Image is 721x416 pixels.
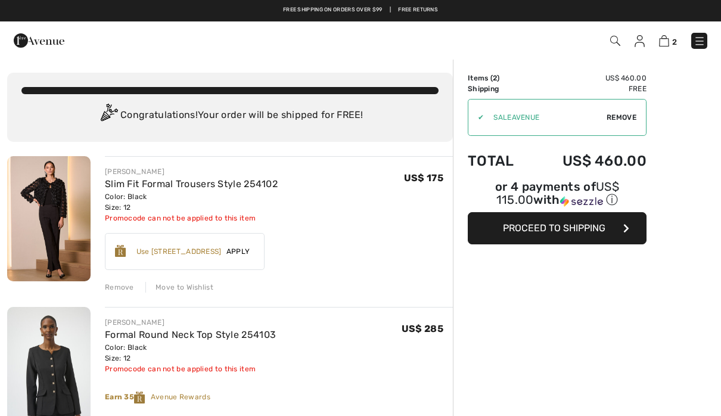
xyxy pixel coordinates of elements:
[404,172,443,184] span: US$ 175
[694,35,706,47] img: Menu
[14,34,64,45] a: 1ère Avenue
[105,282,134,293] div: Remove
[145,282,213,293] div: Move to Wishlist
[105,393,151,401] strong: Earn 35
[493,74,497,82] span: 2
[402,323,443,334] span: US$ 285
[222,246,255,257] span: Apply
[134,392,145,403] img: Reward-Logo.svg
[468,181,647,212] div: or 4 payments ofUS$ 115.00withSezzle Click to learn more about Sezzle
[105,329,276,340] a: Formal Round Neck Top Style 254103
[484,100,607,135] input: Promo code
[468,181,647,208] div: or 4 payments of with
[468,73,531,83] td: Items ( )
[97,104,120,128] img: Congratulation2.svg
[468,212,647,244] button: Proceed to Shipping
[468,141,531,181] td: Total
[398,6,438,14] a: Free Returns
[105,191,278,213] div: Color: Black Size: 12
[496,179,619,207] span: US$ 115.00
[503,222,605,234] span: Proceed to Shipping
[468,83,531,94] td: Shipping
[115,245,126,257] img: Reward-Logo.svg
[390,6,391,14] span: |
[531,73,647,83] td: US$ 460.00
[672,38,677,46] span: 2
[610,36,620,46] img: Search
[7,156,91,281] img: Slim Fit Formal Trousers Style 254102
[560,196,603,207] img: Sezzle
[105,342,276,364] div: Color: Black Size: 12
[105,178,278,190] a: Slim Fit Formal Trousers Style 254102
[105,392,453,403] div: Avenue Rewards
[105,213,278,223] div: Promocode can not be applied to this item
[105,364,276,374] div: Promocode can not be applied to this item
[468,112,484,123] div: ✔
[105,317,276,328] div: [PERSON_NAME]
[136,246,222,257] div: Use [STREET_ADDRESS]
[659,33,677,48] a: 2
[607,112,636,123] span: Remove
[635,35,645,47] img: My Info
[283,6,383,14] a: Free shipping on orders over $99
[659,35,669,46] img: Shopping Bag
[531,141,647,181] td: US$ 460.00
[531,83,647,94] td: Free
[105,166,278,177] div: [PERSON_NAME]
[21,104,439,128] div: Congratulations! Your order will be shipped for FREE!
[14,29,64,52] img: 1ère Avenue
